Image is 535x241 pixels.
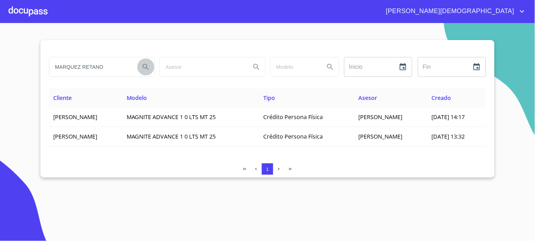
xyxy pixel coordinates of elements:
[271,57,319,77] input: search
[432,94,451,102] span: Creado
[160,57,245,77] input: search
[53,94,72,102] span: Cliente
[53,133,97,140] span: [PERSON_NAME]
[127,113,216,121] span: MAGNITE ADVANCE 1 0 LTS MT 25
[248,58,265,75] button: Search
[381,6,526,17] button: account of current user
[137,58,154,75] button: Search
[358,133,402,140] span: [PERSON_NAME]
[262,163,273,175] button: 1
[322,58,339,75] button: Search
[358,113,402,121] span: [PERSON_NAME]
[53,113,97,121] span: [PERSON_NAME]
[127,133,216,140] span: MAGNITE ADVANCE 1 0 LTS MT 25
[266,167,269,172] span: 1
[381,6,518,17] span: [PERSON_NAME][DEMOGRAPHIC_DATA]
[263,94,275,102] span: Tipo
[432,113,465,121] span: [DATE] 14:17
[263,133,323,140] span: Crédito Persona Física
[432,133,465,140] span: [DATE] 13:32
[49,57,134,77] input: search
[127,94,147,102] span: Modelo
[358,94,377,102] span: Asesor
[263,113,323,121] span: Crédito Persona Física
